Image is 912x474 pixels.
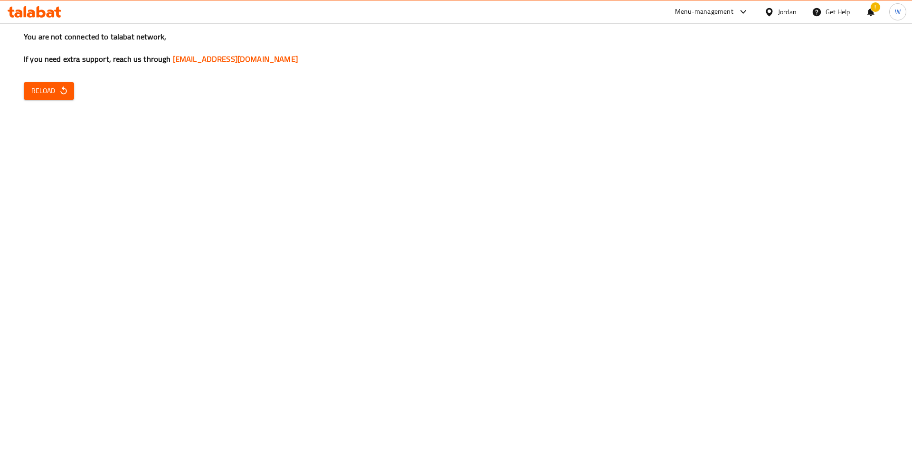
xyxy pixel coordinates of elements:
[895,7,901,17] span: W
[675,6,733,18] div: Menu-management
[173,52,298,66] a: [EMAIL_ADDRESS][DOMAIN_NAME]
[31,85,66,97] span: Reload
[24,82,74,100] button: Reload
[778,7,797,17] div: Jordan
[24,31,888,65] h3: You are not connected to talabat network, If you need extra support, reach us through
